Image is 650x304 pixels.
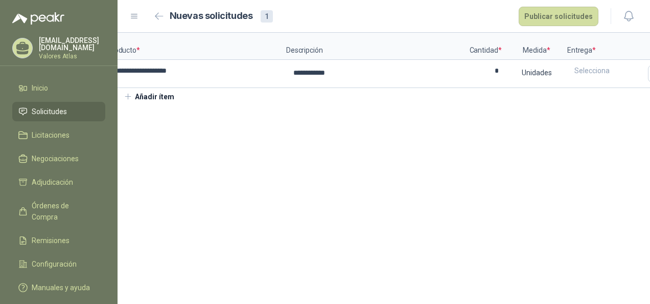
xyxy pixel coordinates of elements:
[12,125,105,145] a: Licitaciones
[12,78,105,98] a: Inicio
[519,7,598,26] button: Publicar solicitudes
[286,33,465,60] p: Descripción
[32,153,79,164] span: Negociaciones
[39,37,105,51] p: [EMAIL_ADDRESS][DOMAIN_NAME]
[261,10,273,23] div: 1
[32,129,69,141] span: Licitaciones
[107,33,286,60] p: Producto
[465,33,506,60] p: Cantidad
[170,9,253,24] h2: Nuevas solicitudes
[506,33,567,60] p: Medida
[12,102,105,121] a: Solicitudes
[32,282,90,293] span: Manuales y ayuda
[32,177,73,188] span: Adjudicación
[39,53,105,59] p: Valores Atlas
[507,61,566,84] div: Unidades
[12,149,105,168] a: Negociaciones
[12,196,105,227] a: Órdenes de Compra
[118,88,180,105] button: Añadir ítem
[32,235,69,246] span: Remisiones
[12,172,105,192] a: Adjudicación
[568,61,643,80] div: Selecciona
[32,106,67,117] span: Solicitudes
[12,254,105,274] a: Configuración
[567,33,644,60] p: Entrega
[32,82,48,94] span: Inicio
[32,200,96,223] span: Órdenes de Compra
[12,12,64,25] img: Logo peakr
[12,231,105,250] a: Remisiones
[32,258,77,270] span: Configuración
[12,278,105,297] a: Manuales y ayuda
